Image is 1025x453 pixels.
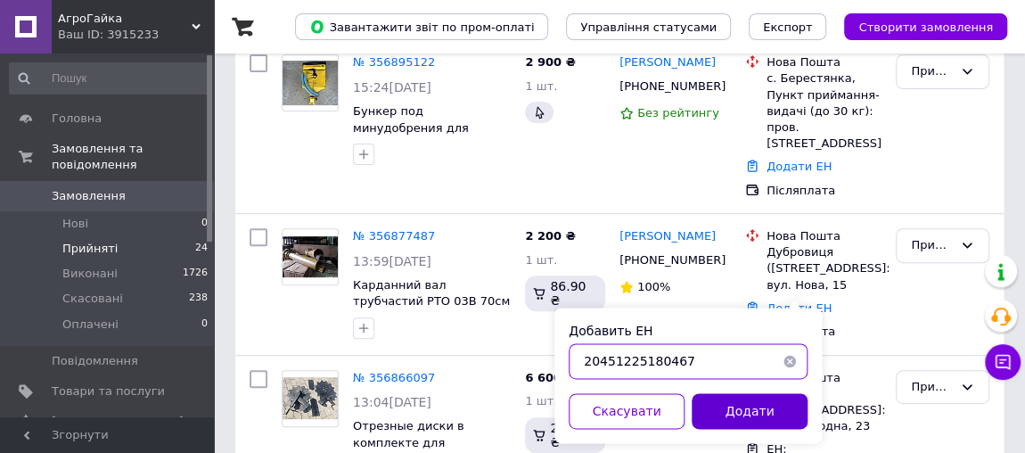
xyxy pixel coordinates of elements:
[767,70,881,152] div: с. Берестянка, Пункт приймання-видачі (до 30 кг): пров. [STREET_ADDRESS]
[692,393,808,429] button: Додати
[52,383,165,399] span: Товари та послуги
[826,20,1007,33] a: Створити замовлення
[767,183,881,199] div: Післяплата
[911,236,953,255] div: Прийнято
[282,228,339,285] a: Фото товару
[767,324,881,340] div: Післяплата
[9,62,209,95] input: Пошук
[580,21,717,34] span: Управління статусами
[525,394,557,408] span: 1 шт.
[767,160,832,173] a: Додати ЕН
[353,55,435,69] a: № 356895122
[767,244,881,293] div: Дубровиця ([STREET_ADDRESS]: вул. Нова, 15
[52,353,138,369] span: Повідомлення
[183,266,208,282] span: 1726
[767,370,881,386] div: Нова Пошта
[62,216,88,232] span: Нові
[62,241,118,257] span: Прийняті
[566,13,731,40] button: Управління статусами
[616,249,718,272] div: [PHONE_NUMBER]
[353,371,435,384] a: № 356866097
[637,106,719,119] span: Без рейтингу
[763,21,813,34] span: Експорт
[353,229,435,243] a: № 356877487
[858,21,993,34] span: Створити замовлення
[767,301,832,315] a: Додати ЕН
[619,54,716,71] a: [PERSON_NAME]
[569,393,685,429] button: Скасувати
[525,417,605,453] div: 228.69 ₴
[525,229,575,243] span: 2 200 ₴
[637,280,670,293] span: 100%
[201,317,208,333] span: 0
[282,54,339,111] a: Фото товару
[52,414,184,430] span: [DEMOGRAPHIC_DATA]
[52,141,214,173] span: Замовлення та повідомлення
[282,370,339,427] a: Фото товару
[283,377,338,419] img: Фото товару
[767,54,881,70] div: Нова Пошта
[201,216,208,232] span: 0
[353,254,431,268] span: 13:59[DATE]
[58,11,192,27] span: АгроГайка
[283,236,338,278] img: Фото товару
[616,75,718,98] div: [PHONE_NUMBER]
[749,13,827,40] button: Експорт
[911,378,953,397] div: Прийнято
[195,241,208,257] span: 24
[62,291,123,307] span: Скасовані
[58,27,214,43] div: Ваш ID: 3915233
[353,80,431,95] span: 15:24[DATE]
[353,278,510,325] a: Карданний вал трубчастий РТО 03В 70см 6х6 до трактора
[62,266,118,282] span: Виконані
[569,324,652,338] label: Добавить ЕН
[52,188,126,204] span: Замовлення
[525,276,605,311] div: 86.90 ₴
[525,253,557,267] span: 1 шт.
[525,371,575,384] span: 6 600 ₴
[772,343,808,379] button: Очистить
[911,62,953,81] div: Прийнято
[353,395,431,409] span: 13:04[DATE]
[619,228,716,245] a: [PERSON_NAME]
[309,19,534,35] span: Завантажити звіт по пром-оплаті
[62,317,119,333] span: Оплачені
[353,104,510,168] a: Бункер под минудобрения для картофелесажалки Bomet с механизмом 30л.
[844,13,1007,40] button: Створити замовлення
[525,55,575,69] span: 2 900 ₴
[767,228,881,244] div: Нова Пошта
[295,13,548,40] button: Завантажити звіт по пром-оплаті
[525,79,557,93] span: 1 шт.
[283,61,338,105] img: Фото товару
[985,344,1021,380] button: Чат з покупцем
[52,111,102,127] span: Головна
[767,386,881,435] div: смт. [STREET_ADDRESS]: вул. Народна, 23
[189,291,208,307] span: 238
